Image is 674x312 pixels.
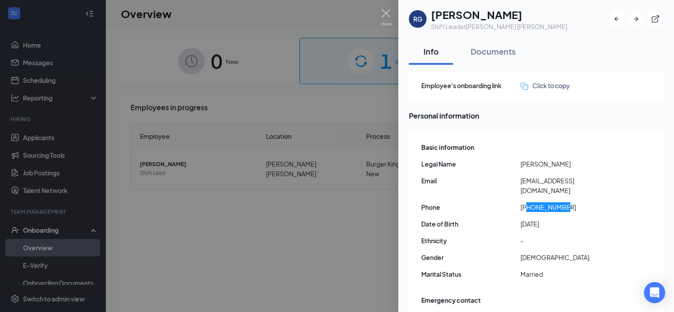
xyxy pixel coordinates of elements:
[520,202,620,212] span: [PHONE_NUMBER]
[409,110,663,121] span: Personal information
[471,46,516,57] div: Documents
[520,219,620,229] span: [DATE]
[651,15,660,23] svg: ExternalLink
[520,81,570,90] button: Click to copy
[520,159,620,169] span: [PERSON_NAME]
[421,202,520,212] span: Phone
[421,236,520,245] span: Ethnicity
[612,15,621,23] svg: ArrowLeftNew
[520,253,620,262] span: [DEMOGRAPHIC_DATA]
[431,7,567,22] h1: [PERSON_NAME]
[520,269,620,279] span: Married
[632,15,640,23] svg: ArrowRight
[421,295,481,305] span: Emergency contact
[648,11,663,27] button: ExternalLink
[628,11,644,27] button: ArrowRight
[431,22,567,31] div: Shift Lead at [PERSON_NAME] [PERSON_NAME]
[421,176,520,186] span: Email
[421,159,520,169] span: Legal Name
[644,282,665,303] div: Open Intercom Messenger
[520,82,528,90] img: click-to-copy.71757273a98fde459dfc.svg
[520,236,620,245] span: -
[609,11,625,27] button: ArrowLeftNew
[421,81,520,90] span: Employee's onboarding link
[421,253,520,262] span: Gender
[421,219,520,229] span: Date of Birth
[421,269,520,279] span: Marital Status
[520,176,620,195] span: [EMAIL_ADDRESS][DOMAIN_NAME]
[418,46,444,57] div: Info
[421,142,474,152] span: Basic information
[413,15,422,23] div: RG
